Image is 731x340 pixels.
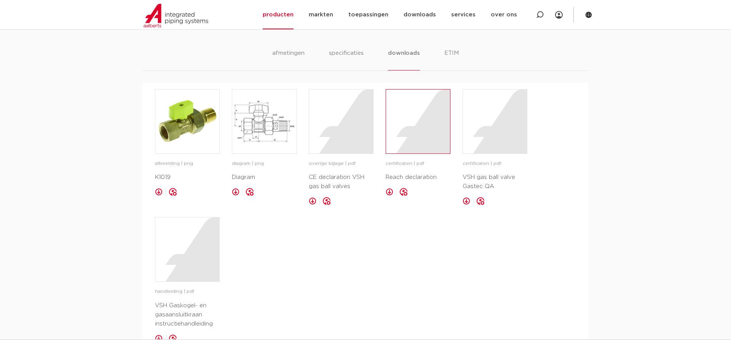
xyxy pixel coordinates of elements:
[444,49,459,70] li: ETIM
[232,89,297,154] a: image for Diagram
[272,49,305,70] li: afmetingen
[155,288,220,295] p: handleiding | pdf
[309,160,373,168] p: overige bijlage | pdf
[232,173,297,182] p: Diagram
[232,160,297,168] p: diagram | png
[388,49,420,70] li: downloads
[463,160,527,168] p: certificaten | pdf
[155,173,220,182] p: K1019
[232,89,296,153] img: image for Diagram
[155,301,220,329] p: VSH Gaskogel- en gasaansluitkraan instructiehandleiding
[309,173,373,191] p: CE declaration VSH gas ball valves
[386,173,450,182] p: Reach declaration
[155,89,220,154] a: image for K1019
[155,89,219,153] img: image for K1019
[155,160,220,168] p: afbeelding | png
[329,49,364,70] li: specificaties
[463,173,527,191] p: VSH gas ball valve Gastec QA
[386,160,450,168] p: certificaten | pdf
